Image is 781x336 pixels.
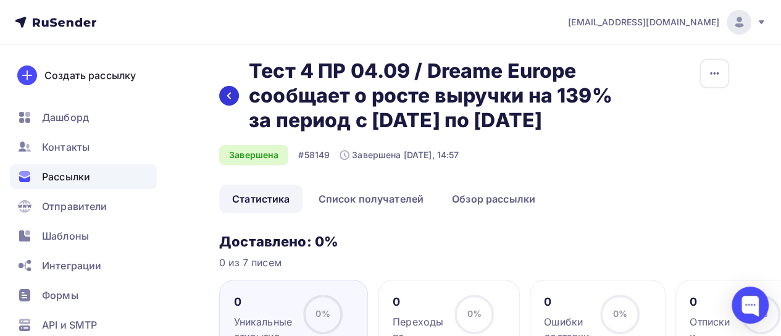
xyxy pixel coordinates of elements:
[305,185,436,213] a: Список получателей
[219,145,288,165] div: Завершена
[42,199,107,214] span: Отправители
[10,194,157,219] a: Отправители
[544,295,589,309] div: 0
[10,283,157,308] a: Формы
[298,149,330,161] div: #58149
[42,229,89,243] span: Шаблоны
[42,169,90,184] span: Рассылки
[42,110,89,125] span: Дашборд
[42,140,90,154] span: Контакты
[10,224,157,248] a: Шаблоны
[42,317,97,332] span: API и SMTP
[690,295,730,309] div: 0
[44,68,136,83] div: Создать рассылку
[467,308,481,319] span: 0%
[219,233,729,250] h3: Доставлено: 0%
[42,288,78,303] span: Формы
[393,295,443,309] div: 0
[42,258,101,273] span: Интеграции
[219,185,303,213] a: Статистика
[613,308,627,319] span: 0%
[249,59,622,133] h2: Тест 4 ПР 04.09 / Dreame Europe сообщает о росте выручки на 139% за период с [DATE] по [DATE]
[10,135,157,159] a: Контакты
[439,185,548,213] a: Обзор рассылки
[315,308,330,319] span: 0%
[568,16,719,28] span: [EMAIL_ADDRESS][DOMAIN_NAME]
[568,10,766,35] a: [EMAIL_ADDRESS][DOMAIN_NAME]
[234,295,292,309] div: 0
[340,149,459,161] div: Завершена [DATE], 14:57
[10,164,157,189] a: Рассылки
[10,105,157,130] a: Дашборд
[219,255,729,270] div: 0 из 7 писем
